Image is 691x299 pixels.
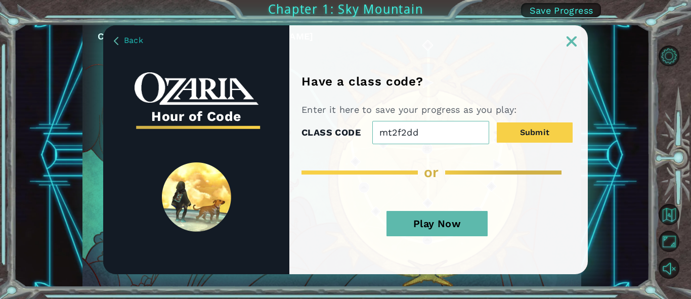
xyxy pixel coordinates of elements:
[301,125,361,140] label: CLASS CODE
[386,211,488,236] button: Play Now
[114,37,118,45] img: BackArrow_Dusk.png
[567,36,577,47] img: ExitButton_Dusk.png
[497,122,573,143] button: Submit
[124,35,143,45] span: Back
[301,74,426,89] h1: Have a class code?
[424,164,439,181] span: or
[301,104,521,116] p: Enter it here to save your progress as you play:
[135,72,258,105] img: whiteOzariaWordmark.png
[162,162,231,232] img: SpiritLandReveal.png
[135,105,258,127] h3: Hour of Code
